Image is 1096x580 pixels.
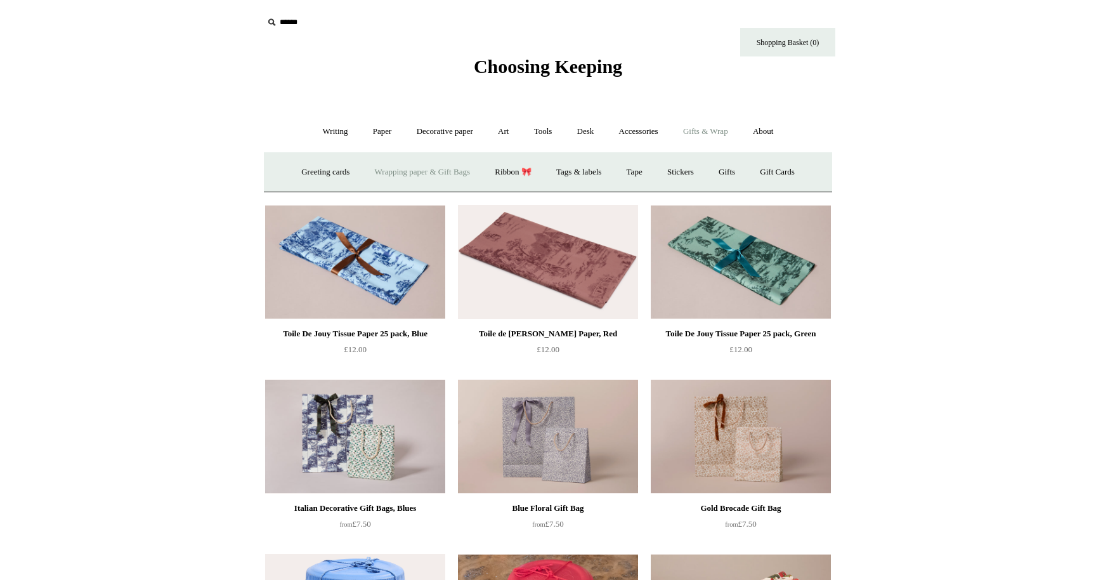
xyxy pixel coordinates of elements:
a: Toile De Jouy Tissue Paper 25 pack, Blue £12.00 [265,326,445,378]
span: from [725,521,738,528]
a: Gold Brocade Gift Bag from£7.50 [651,501,831,553]
a: Gift Cards [748,155,806,189]
a: Tools [523,115,564,148]
span: £12.00 [729,345,752,354]
img: Toile de Jouy Tissue Paper, Red [458,205,638,319]
a: Toile de Jouy Tissue Paper, Red Toile de Jouy Tissue Paper, Red [458,205,638,319]
a: Wrapping paper & Gift Bags [363,155,481,189]
div: Gold Brocade Gift Bag [654,501,828,516]
a: Shopping Basket (0) [740,28,835,56]
a: Paper [362,115,403,148]
a: Decorative paper [405,115,485,148]
a: Gold Brocade Gift Bag Gold Brocade Gift Bag [651,379,831,494]
img: Gold Brocade Gift Bag [651,379,831,494]
a: Tape [615,155,654,189]
a: Blue Floral Gift Bag from£7.50 [458,501,638,553]
img: Italian Decorative Gift Bags, Blues [265,379,445,494]
div: Toile de [PERSON_NAME] Paper, Red [461,326,635,341]
a: Italian Decorative Gift Bags, Blues Italian Decorative Gift Bags, Blues [265,379,445,494]
a: Choosing Keeping [474,66,622,75]
a: Gifts [707,155,747,189]
span: Choosing Keeping [474,56,622,77]
a: Gifts & Wrap [672,115,740,148]
a: Toile de [PERSON_NAME] Paper, Red £12.00 [458,326,638,378]
a: Tags & labels [545,155,613,189]
a: Art [486,115,520,148]
a: Blue Floral Gift Bag Blue Floral Gift Bag [458,379,638,494]
a: About [741,115,785,148]
a: Toile De Jouy Tissue Paper 25 pack, Green £12.00 [651,326,831,378]
span: £7.50 [532,519,563,529]
span: £7.50 [339,519,370,529]
a: Writing [311,115,360,148]
a: Toile De Jouy Tissue Paper 25 pack, Blue Toile De Jouy Tissue Paper 25 pack, Blue [265,205,445,319]
a: Toile De Jouy Tissue Paper 25 pack, Green Toile De Jouy Tissue Paper 25 pack, Green [651,205,831,319]
img: Toile De Jouy Tissue Paper 25 pack, Green [651,205,831,319]
span: from [532,521,545,528]
span: £12.00 [537,345,559,354]
a: Stickers [656,155,705,189]
div: Toile De Jouy Tissue Paper 25 pack, Green [654,326,828,341]
a: Desk [566,115,606,148]
img: Toile De Jouy Tissue Paper 25 pack, Blue [265,205,445,319]
div: Toile De Jouy Tissue Paper 25 pack, Blue [268,326,442,341]
div: Italian Decorative Gift Bags, Blues [268,501,442,516]
div: Blue Floral Gift Bag [461,501,635,516]
a: Ribbon 🎀 [483,155,543,189]
a: Accessories [608,115,670,148]
span: £12.00 [344,345,367,354]
span: £7.50 [725,519,756,529]
img: Blue Floral Gift Bag [458,379,638,494]
a: Greeting cards [290,155,361,189]
span: from [339,521,352,528]
a: Italian Decorative Gift Bags, Blues from£7.50 [265,501,445,553]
